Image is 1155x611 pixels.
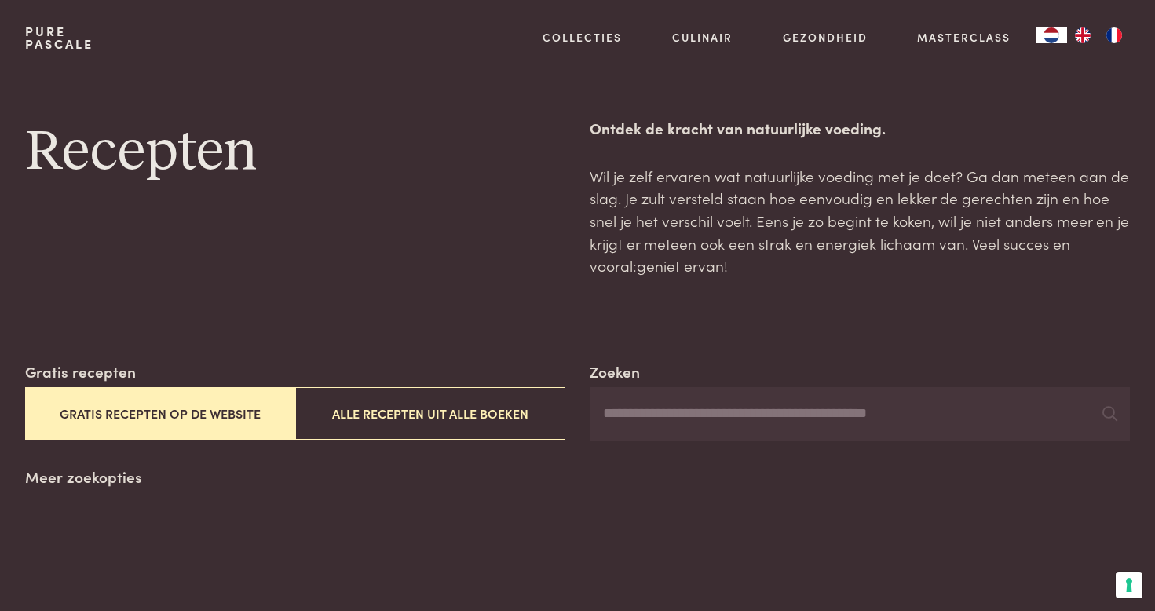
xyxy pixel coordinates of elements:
a: EN [1067,27,1098,43]
a: NL [1036,27,1067,43]
label: Gratis recepten [25,360,136,383]
a: Gezondheid [783,29,868,46]
div: Language [1036,27,1067,43]
aside: Language selected: Nederlands [1036,27,1130,43]
p: Wil je zelf ervaren wat natuurlijke voeding met je doet? Ga dan meteen aan de slag. Je zult verst... [590,165,1130,277]
button: Gratis recepten op de website [25,387,295,440]
a: FR [1098,27,1130,43]
h1: Recepten [25,117,565,188]
label: Zoeken [590,360,640,383]
a: Culinair [672,29,733,46]
button: Uw voorkeuren voor toestemming voor trackingtechnologieën [1116,572,1142,598]
strong: Ontdek de kracht van natuurlijke voeding. [590,117,886,138]
button: Alle recepten uit alle boeken [295,387,565,440]
a: Collecties [543,29,622,46]
ul: Language list [1067,27,1130,43]
a: PurePascale [25,25,93,50]
a: Masterclass [917,29,1011,46]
